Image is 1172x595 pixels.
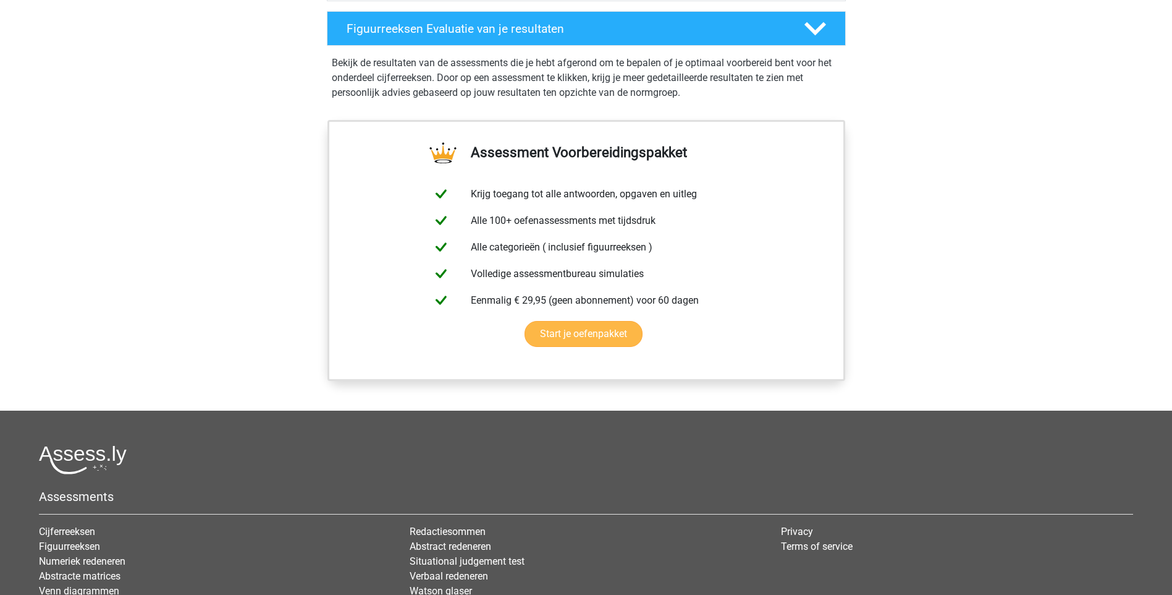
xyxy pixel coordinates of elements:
[410,526,486,537] a: Redactiesommen
[347,22,785,36] h4: Figuurreeksen Evaluatie van je resultaten
[781,541,853,552] a: Terms of service
[332,56,841,100] p: Bekijk de resultaten van de assessments die je hebt afgerond om te bepalen of je optimaal voorber...
[410,541,491,552] a: Abstract redeneren
[39,555,125,567] a: Numeriek redeneren
[410,570,488,582] a: Verbaal redeneren
[39,570,120,582] a: Abstracte matrices
[322,11,851,46] a: Figuurreeksen Evaluatie van je resultaten
[39,526,95,537] a: Cijferreeksen
[410,555,525,567] a: Situational judgement test
[39,541,100,552] a: Figuurreeksen
[39,445,127,474] img: Assessly logo
[525,321,643,347] a: Start je oefenpakket
[781,526,813,537] a: Privacy
[39,489,1133,504] h5: Assessments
